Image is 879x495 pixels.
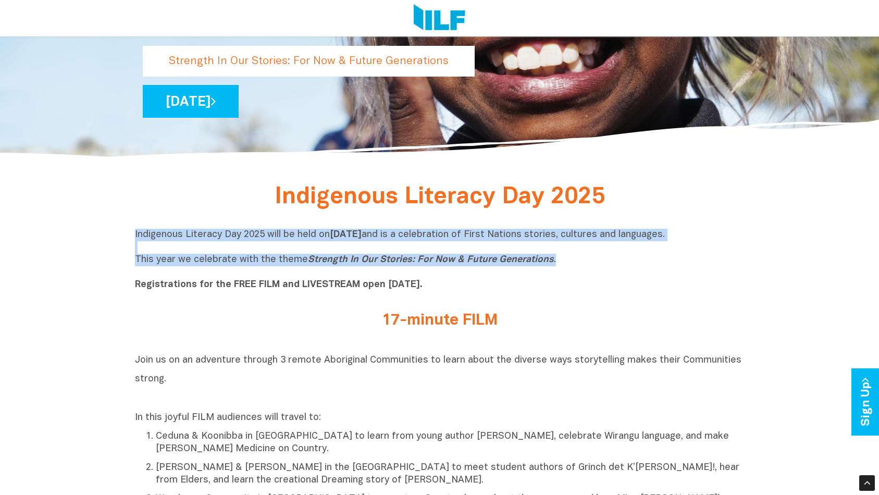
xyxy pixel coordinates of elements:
span: Indigenous Literacy Day 2025 [275,187,605,208]
img: Logo [414,4,465,32]
span: Join us on an adventure through 3 remote Aboriginal Communities to learn about the diverse ways s... [135,356,741,383]
p: Strength In Our Stories: For Now & Future Generations [143,46,475,77]
p: [PERSON_NAME] & [PERSON_NAME] in the [GEOGRAPHIC_DATA] to meet student authors of Grinch det K’[P... [156,462,745,487]
b: Registrations for the FREE FILM and LIVESTREAM open [DATE]. [135,280,423,289]
b: [DATE] [330,230,362,239]
i: Strength In Our Stories: For Now & Future Generations [308,255,554,264]
div: Scroll Back to Top [859,475,875,491]
a: [DATE] [143,85,239,118]
p: Ceduna & Koonibba in [GEOGRAPHIC_DATA] to learn from young author [PERSON_NAME], celebrate Wirang... [156,430,745,455]
p: In this joyful FILM audiences will travel to: [135,412,745,424]
p: Indigenous Literacy Day 2025 will be held on and is a celebration of First Nations stories, cultu... [135,229,745,291]
h2: 17-minute FILM [244,312,635,329]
